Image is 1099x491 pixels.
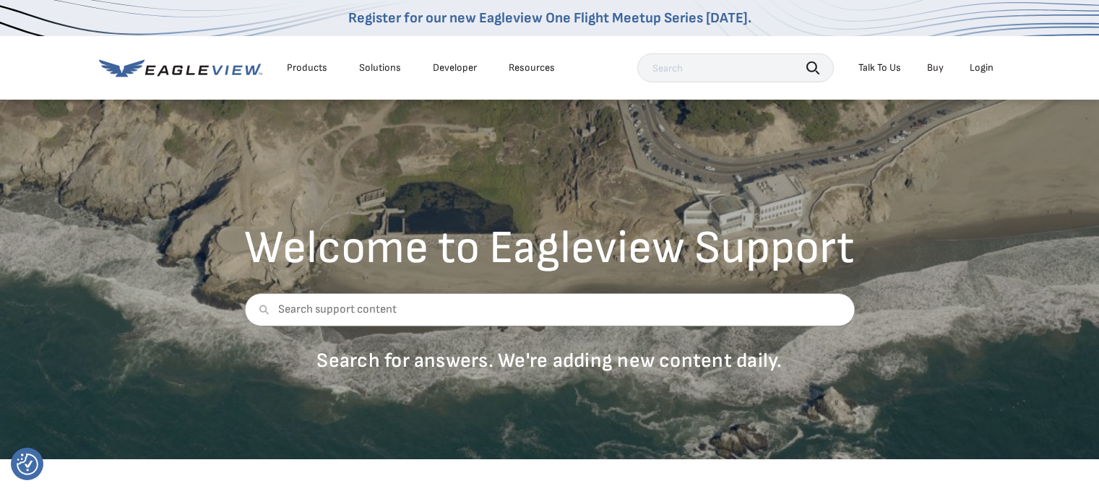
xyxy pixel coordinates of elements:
button: Consent Preferences [17,453,38,475]
div: Resources [509,61,555,74]
div: Talk To Us [858,61,901,74]
div: Products [287,61,327,74]
div: Solutions [359,61,401,74]
a: Buy [927,61,944,74]
h2: Welcome to Eagleview Support [244,225,855,271]
input: Search support content [244,293,855,326]
a: Register for our new Eagleview One Flight Meetup Series [DATE]. [348,9,751,27]
input: Search [637,53,834,82]
img: Revisit consent button [17,453,38,475]
a: Developer [433,61,477,74]
p: Search for answers. We're adding new content daily. [244,348,855,373]
div: Login [970,61,994,74]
